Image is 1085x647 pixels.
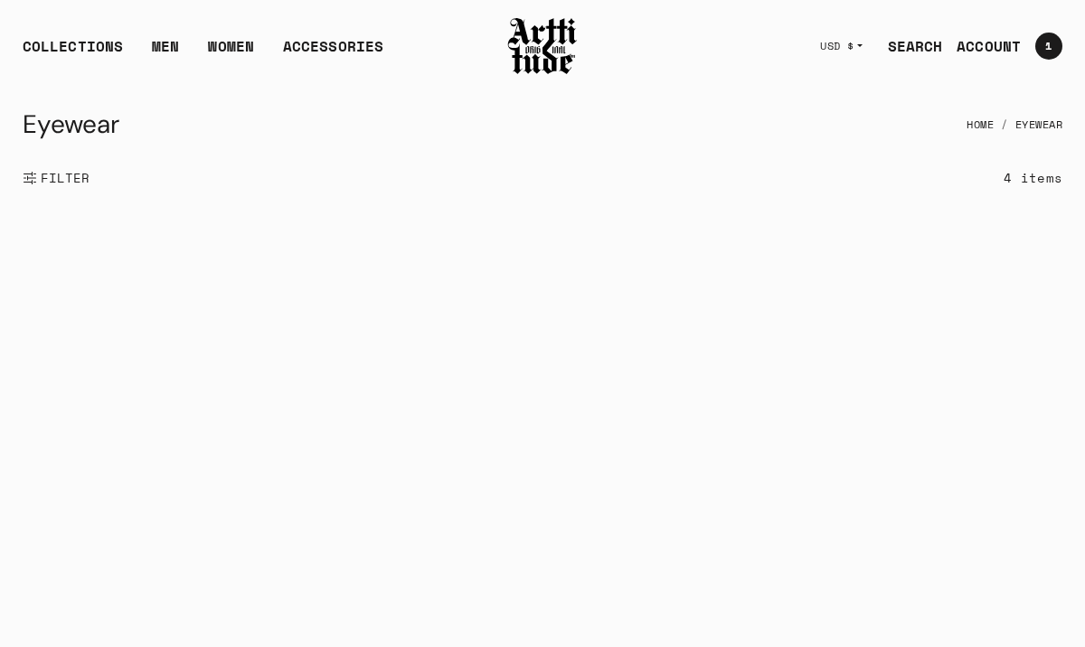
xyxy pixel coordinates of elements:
button: USD $ [809,26,873,66]
div: 4 items [1004,167,1062,188]
a: Open cart [1021,25,1062,67]
span: USD $ [820,39,854,53]
img: Arttitude [506,15,579,77]
a: ACCOUNT [942,28,1021,64]
div: ACCESSORIES [283,35,383,71]
h1: Eyewear [23,103,119,146]
a: WOMEN [208,35,254,71]
span: 1 [1045,41,1052,52]
span: FILTER [37,169,90,187]
li: Eyewear [994,105,1062,145]
a: MEN [152,35,179,71]
div: COLLECTIONS [23,35,123,71]
button: Show filters [23,158,90,198]
ul: Main navigation [8,35,398,71]
a: Home [967,105,994,145]
a: SEARCH [873,28,943,64]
